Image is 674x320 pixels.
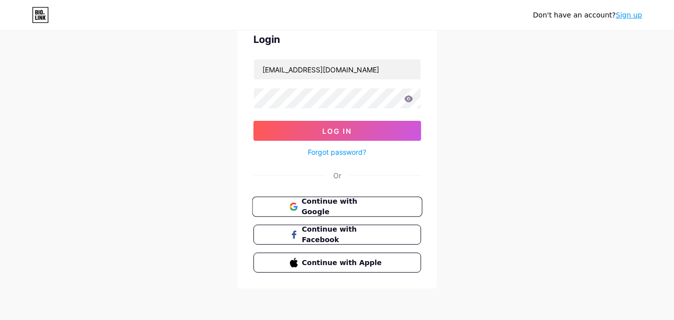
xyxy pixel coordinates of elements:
a: Forgot password? [308,147,366,157]
div: Or [333,170,341,181]
span: Continue with Apple [302,258,384,268]
div: Don't have an account? [533,10,642,20]
button: Continue with Google [252,197,422,217]
button: Continue with Facebook [253,225,421,245]
div: Login [253,32,421,47]
button: Log In [253,121,421,141]
span: Continue with Facebook [302,224,384,245]
span: Continue with Google [301,196,385,218]
a: Continue with Google [253,197,421,217]
button: Continue with Apple [253,253,421,273]
input: Username [254,59,421,79]
span: Log In [322,127,352,135]
a: Sign up [616,11,642,19]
